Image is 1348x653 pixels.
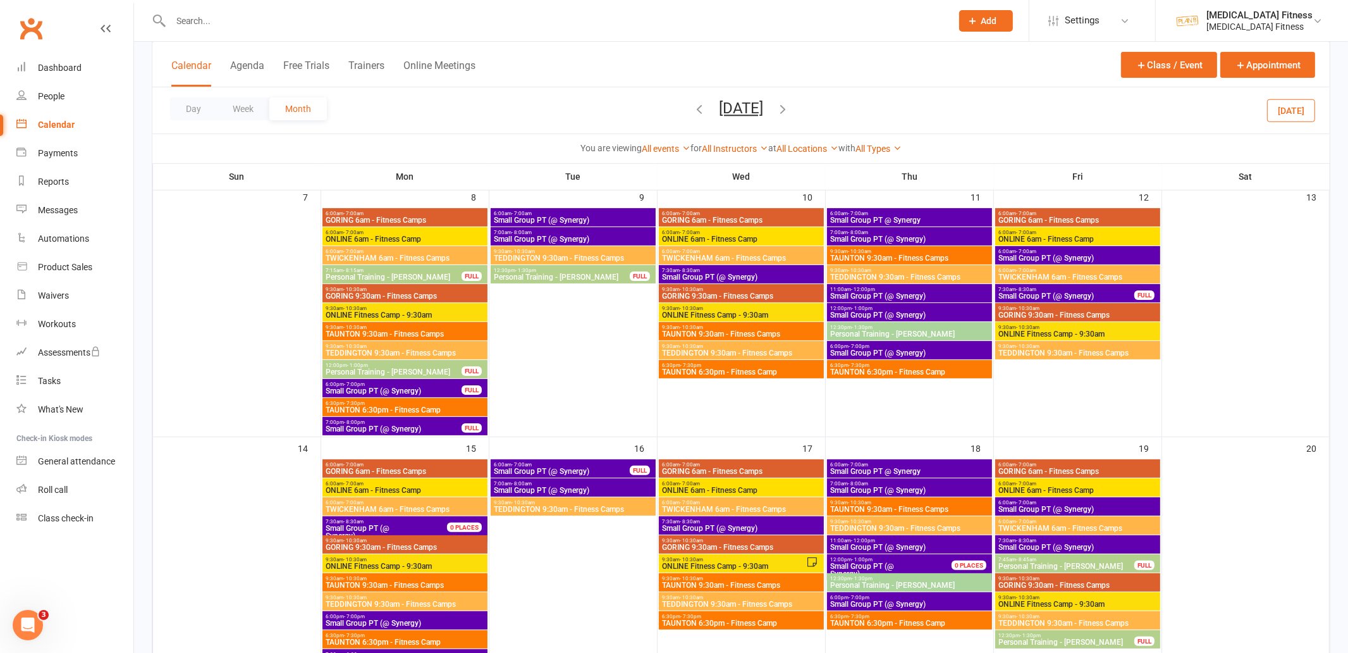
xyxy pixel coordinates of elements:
span: GORING 6am - Fitness Camps [998,216,1158,224]
button: Calendar [171,59,211,87]
span: TEDDINGTON 9:30am - Fitness Camps [830,273,990,281]
div: Product Sales [38,262,92,272]
button: [DATE] [1267,99,1315,121]
span: - 10:30am [343,325,367,330]
span: - 10:30am [680,538,703,544]
span: 9:30am [830,249,990,254]
a: All Types [855,144,902,154]
span: - 10:30am [1016,306,1039,311]
span: 7:00pm [325,420,462,425]
span: ONLINE Fitness Camp - 9:30am [325,563,485,570]
span: - 8:30am [680,268,700,273]
div: Calendar [38,120,75,130]
span: - 7:30pm [344,401,365,406]
span: - 7:00am [1016,481,1036,487]
div: FULL [462,385,482,395]
button: Free Trials [283,59,329,87]
span: GORING 9:30am - Fitness Camps [661,292,821,300]
span: 9:30am [661,306,821,311]
strong: with [838,143,855,153]
div: 11 [971,186,993,207]
span: 6:00am [998,519,1158,525]
span: 6:00am [998,268,1158,273]
a: Messages [16,196,133,225]
th: Sat [1162,163,1330,190]
span: Small Group PT (@ [326,524,389,533]
span: 7:30am [661,268,821,273]
span: - 10:30am [848,519,871,525]
span: - 7:00am [848,211,868,216]
span: - 7:00am [343,230,364,235]
a: Tasks [16,367,133,395]
a: All events [642,144,690,154]
span: - 7:00am [680,481,700,487]
span: 6:00am [998,481,1158,487]
a: Reports [16,168,133,196]
span: 9:30am [325,306,485,311]
span: TWICKENHAM 6am - Fitness Camps [998,273,1158,281]
span: - 10:30am [680,344,703,349]
span: TWICKENHAM 6am - Fitness Camps [998,525,1158,532]
span: TAUNTON 6:30pm - Fitness Camp [325,406,485,414]
div: 10 [802,186,825,207]
a: Payments [16,139,133,168]
span: 6:00am [998,230,1158,235]
span: 11:00am [830,538,990,544]
span: - 12:00pm [851,287,875,292]
div: FULL [462,366,482,376]
span: TWICKENHAM 6am - Fitness Camps [661,506,821,513]
div: Assessments [38,347,101,358]
div: 9 [639,186,657,207]
span: - 1:00pm [347,363,368,368]
span: ONLINE 6am - Fitness Camp [998,235,1158,243]
span: 6:00am [830,211,990,216]
a: Assessments [16,339,133,367]
div: People [38,91,64,101]
span: TAUNTON 9:30am - Fitness Camps [830,254,990,262]
span: - 8:30am [343,519,364,525]
span: - 7:30pm [680,363,701,368]
span: - 7:00am [512,462,532,468]
span: TAUNTON 6:30pm - Fitness Camp [661,368,821,376]
span: - 7:00am [343,462,364,468]
span: Small Group PT (@ Synergy) [325,425,462,433]
span: - 7:00am [1016,268,1036,273]
span: 12:30pm [830,325,990,330]
span: ONLINE 6am - Fitness Camp [325,235,485,243]
div: [MEDICAL_DATA] Fitness [1206,21,1313,32]
span: 6:00am [325,462,485,468]
span: Personal Training - [PERSON_NAME] [830,330,990,338]
span: Small Group PT (@ Synergy) [830,544,990,551]
span: - 1:30pm [852,325,873,330]
div: 18 [971,437,993,458]
strong: You are viewing [580,143,642,153]
span: - 8:30am [1016,287,1036,292]
span: - 1:00pm [852,306,873,311]
div: Workouts [38,319,76,329]
span: TEDDINGTON 9:30am - Fitness Camps [493,506,653,513]
span: 6:30pm [661,363,821,368]
span: TAUNTON 9:30am - Fitness Camps [830,506,990,513]
span: 7:30am [325,519,462,525]
span: - 7:00am [680,230,700,235]
span: 11:00am [830,287,990,292]
span: - 7:00am [512,211,532,216]
span: - 8:45am [1016,557,1036,563]
span: - 7:00am [343,481,364,487]
div: 7 [303,186,321,207]
span: - 8:00am [512,230,532,235]
span: 6:00am [325,211,485,216]
img: thumb_image1569280052.png [1175,8,1200,34]
span: 6:00am [661,249,821,254]
span: 6:00pm [830,344,990,349]
span: 9:30am [998,344,1158,349]
span: - 7:00am [680,462,700,468]
span: 6:00am [661,500,821,506]
span: 6:00am [493,211,653,216]
span: Small Group PT (@ Synergy) [998,544,1158,551]
span: 9:30am [830,519,990,525]
div: What's New [38,404,83,414]
span: - 10:30am [848,249,871,254]
span: 6:00am [325,230,485,235]
span: - 7:00am [1016,230,1036,235]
